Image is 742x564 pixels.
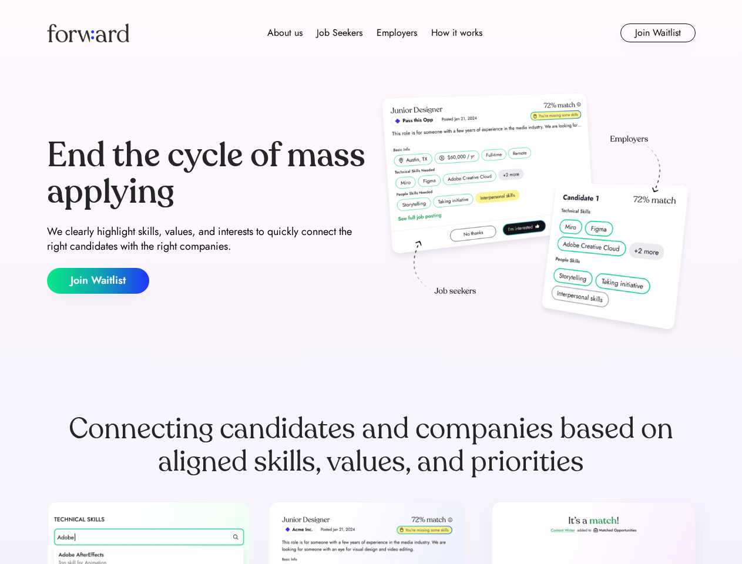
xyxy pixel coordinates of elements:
button: Join Waitlist [47,268,149,294]
div: Connecting candidates and companies based on aligned skills, values, and priorities [47,412,696,478]
div: We clearly highlight skills, values, and interests to quickly connect the right candidates with t... [47,224,367,254]
div: Job Seekers [317,26,362,40]
button: Join Waitlist [620,23,696,42]
div: End the cycle of mass applying [47,137,367,210]
div: About us [267,26,303,40]
div: How it works [431,26,482,40]
div: Employers [377,26,417,40]
img: Forward logo [47,23,129,42]
img: hero-image.png [376,89,696,342]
